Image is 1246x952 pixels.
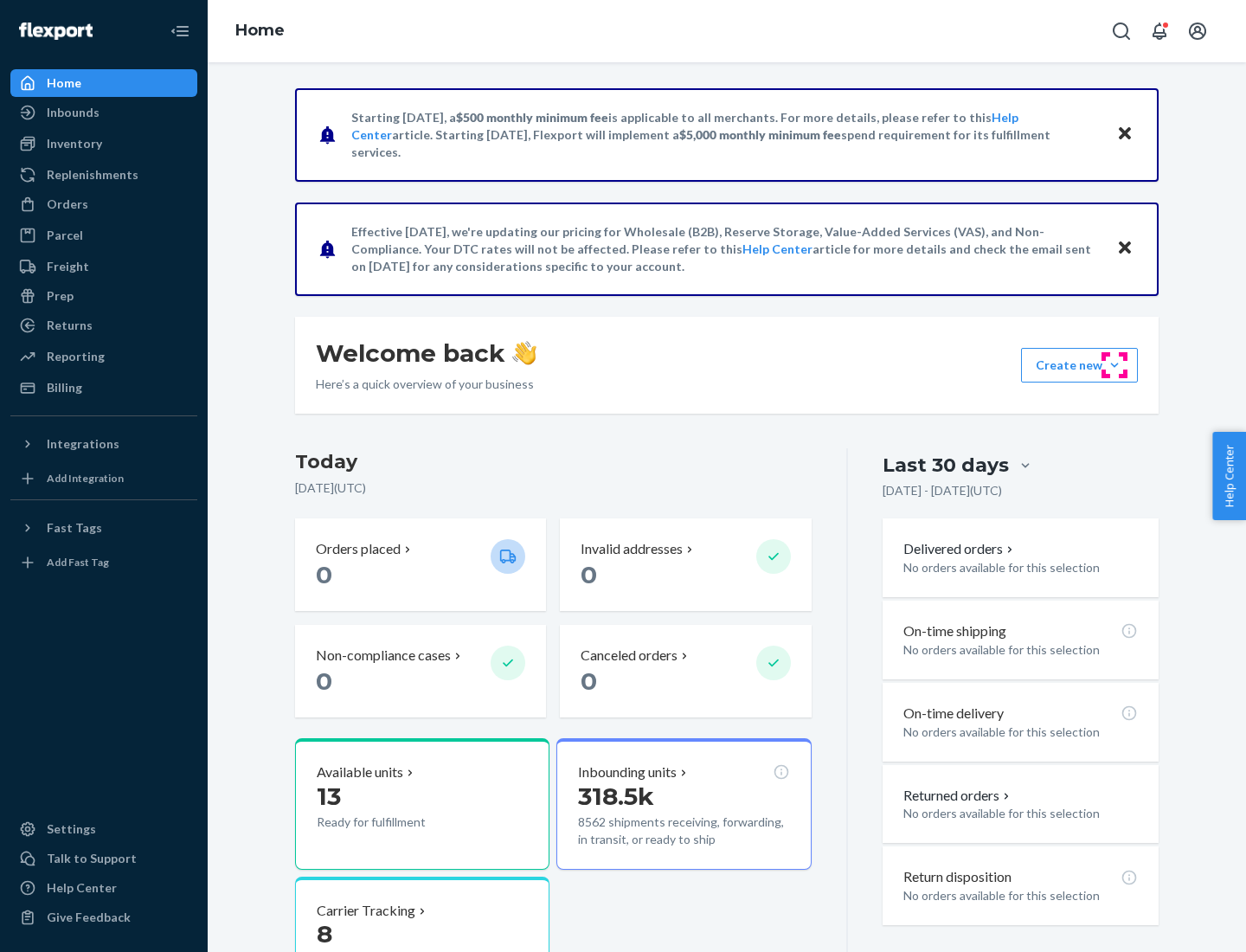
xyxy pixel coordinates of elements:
[351,109,1100,161] p: Starting [DATE], a is applicable to all merchants. For more details, please refer to this article...
[47,135,102,152] div: Inventory
[10,514,197,542] button: Fast Tags
[295,448,812,476] h3: Today
[47,379,82,396] div: Billing
[581,666,597,696] span: 0
[10,343,197,370] a: Reporting
[47,909,131,926] div: Give Feedback
[578,814,789,848] p: 8562 shipments receiving, forwarding, in transit, or ready to ship
[47,287,74,305] div: Prep
[456,110,608,125] span: $500 monthly minimum fee
[47,519,102,537] div: Fast Tags
[1180,14,1215,48] button: Open account menu
[1114,122,1136,147] button: Close
[1104,14,1139,48] button: Open Search Box
[316,376,536,393] p: Here’s a quick overview of your business
[317,919,332,949] span: 8
[316,666,332,696] span: 0
[163,14,197,48] button: Close Navigation
[10,222,197,249] a: Parcel
[295,625,546,717] button: Non-compliance cases 0
[10,130,197,158] a: Inventory
[903,805,1138,822] p: No orders available for this selection
[47,227,83,244] div: Parcel
[10,190,197,218] a: Orders
[1021,348,1138,383] button: Create new
[903,704,1004,724] p: On-time delivery
[1212,432,1246,520] button: Help Center
[222,6,299,56] ol: breadcrumbs
[47,74,81,92] div: Home
[10,904,197,931] button: Give Feedback
[47,104,100,121] div: Inbounds
[10,312,197,339] a: Returns
[47,258,89,275] div: Freight
[10,161,197,189] a: Replenishments
[679,127,841,142] span: $5,000 monthly minimum fee
[560,518,811,611] button: Invalid addresses 0
[317,762,403,782] p: Available units
[903,724,1138,741] p: No orders available for this selection
[317,901,415,921] p: Carrier Tracking
[578,782,654,811] span: 318.5k
[560,625,811,717] button: Canceled orders 0
[316,338,536,369] h1: Welcome back
[351,223,1100,275] p: Effective [DATE], we're updating our pricing for Wholesale (B2B), Reserve Storage, Value-Added Se...
[47,820,96,838] div: Settings
[903,559,1138,576] p: No orders available for this selection
[10,69,197,97] a: Home
[10,815,197,843] a: Settings
[295,518,546,611] button: Orders placed 0
[10,99,197,126] a: Inbounds
[903,621,1006,641] p: On-time shipping
[903,867,1012,887] p: Return disposition
[1114,236,1136,261] button: Close
[10,549,197,576] a: Add Fast Tag
[10,282,197,310] a: Prep
[47,879,117,897] div: Help Center
[903,786,1013,806] button: Returned orders
[47,555,109,569] div: Add Fast Tag
[10,253,197,280] a: Freight
[47,850,137,867] div: Talk to Support
[316,560,332,589] span: 0
[295,479,812,497] p: [DATE] ( UTC )
[10,874,197,902] a: Help Center
[47,348,105,365] div: Reporting
[1142,14,1177,48] button: Open notifications
[47,471,124,486] div: Add Integration
[512,341,536,365] img: hand-wave emoji
[295,738,549,870] button: Available units13Ready for fulfillment
[47,435,119,453] div: Integrations
[47,166,138,183] div: Replenishments
[581,539,683,559] p: Invalid addresses
[10,465,197,492] a: Add Integration
[883,452,1009,479] div: Last 30 days
[316,539,401,559] p: Orders placed
[317,814,477,831] p: Ready for fulfillment
[556,738,811,870] button: Inbounding units318.5k8562 shipments receiving, forwarding, in transit, or ready to ship
[903,887,1138,904] p: No orders available for this selection
[47,317,93,334] div: Returns
[317,782,341,811] span: 13
[883,482,1002,499] p: [DATE] - [DATE] ( UTC )
[19,23,93,40] img: Flexport logo
[742,241,812,256] a: Help Center
[10,430,197,458] button: Integrations
[10,845,197,872] a: Talk to Support
[235,21,285,40] a: Home
[903,641,1138,659] p: No orders available for this selection
[581,560,597,589] span: 0
[581,646,678,666] p: Canceled orders
[316,646,451,666] p: Non-compliance cases
[903,539,1017,559] button: Delivered orders
[47,196,88,213] div: Orders
[578,762,677,782] p: Inbounding units
[10,374,197,402] a: Billing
